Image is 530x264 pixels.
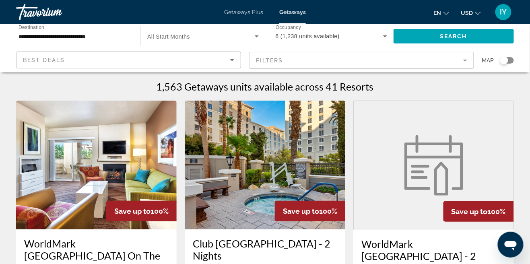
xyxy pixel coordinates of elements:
button: Change currency [461,7,481,19]
a: Club [GEOGRAPHIC_DATA] - 2 Nights [193,237,337,262]
a: Getaways Plus [224,9,263,15]
span: Destination [19,25,44,30]
span: Save up to [114,207,151,215]
button: Search [394,29,514,43]
span: Save up to [283,207,319,215]
div: 100% [275,201,345,221]
div: 100% [443,201,514,222]
span: en [434,10,441,16]
mat-select: Sort by [23,55,234,65]
span: 6 (1,238 units available) [276,33,340,39]
button: User Menu [493,4,514,21]
h1: 1,563 Getaways units available across 41 Resorts [157,80,374,93]
span: All Start Months [147,33,190,40]
button: Change language [434,7,449,19]
span: Occupancy [276,25,301,30]
button: Filter [249,52,474,69]
span: USD [461,10,473,16]
span: IY [500,8,507,16]
a: Travorium [16,2,97,23]
img: 6052O01X.jpg [185,101,345,229]
img: 7604I01X.jpg [16,101,177,229]
div: 100% [106,201,177,221]
span: Search [440,33,468,39]
span: Map [482,55,494,66]
span: Best Deals [23,57,65,63]
span: Save up to [452,207,488,216]
iframe: Button to launch messaging window [498,232,524,258]
a: Getaways [279,9,306,15]
img: week.svg [400,135,468,196]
